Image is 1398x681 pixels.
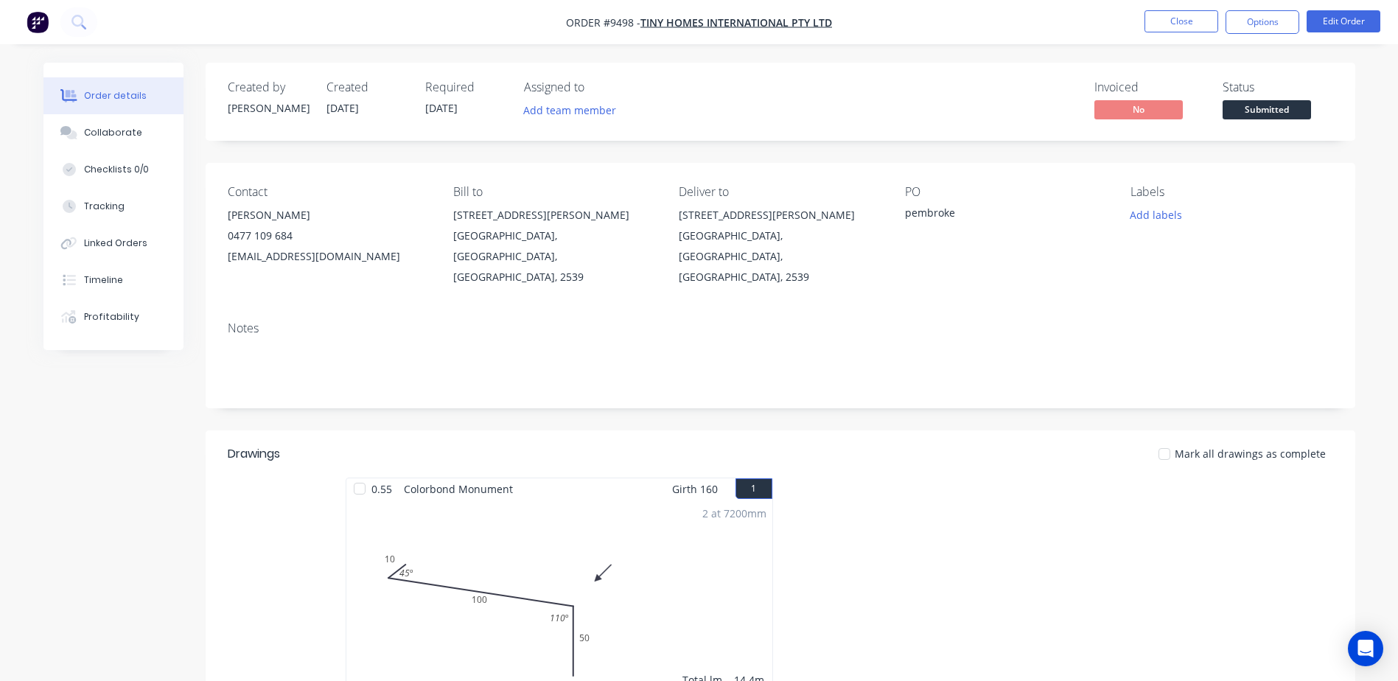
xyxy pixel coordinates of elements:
[453,205,655,287] div: [STREET_ADDRESS][PERSON_NAME][GEOGRAPHIC_DATA], [GEOGRAPHIC_DATA], [GEOGRAPHIC_DATA], 2539
[84,89,147,102] div: Order details
[679,226,881,287] div: [GEOGRAPHIC_DATA], [GEOGRAPHIC_DATA], [GEOGRAPHIC_DATA], 2539
[672,478,718,500] span: Girth 160
[43,151,184,188] button: Checklists 0/0
[84,200,125,213] div: Tracking
[453,226,655,287] div: [GEOGRAPHIC_DATA], [GEOGRAPHIC_DATA], [GEOGRAPHIC_DATA], 2539
[326,80,408,94] div: Created
[524,100,624,120] button: Add team member
[84,126,142,139] div: Collaborate
[228,445,280,463] div: Drawings
[43,298,184,335] button: Profitability
[43,262,184,298] button: Timeline
[640,15,832,29] a: Tiny Homes International Pty Ltd
[43,77,184,114] button: Order details
[735,478,772,499] button: 1
[679,205,881,287] div: [STREET_ADDRESS][PERSON_NAME][GEOGRAPHIC_DATA], [GEOGRAPHIC_DATA], [GEOGRAPHIC_DATA], 2539
[398,478,519,500] span: Colorbond Monument
[1122,205,1190,225] button: Add labels
[702,506,766,521] div: 2 at 7200mm
[366,478,398,500] span: 0.55
[515,100,623,120] button: Add team member
[1130,185,1332,199] div: Labels
[524,80,671,94] div: Assigned to
[453,205,655,226] div: [STREET_ADDRESS][PERSON_NAME]
[43,114,184,151] button: Collaborate
[27,11,49,33] img: Factory
[84,273,123,287] div: Timeline
[228,246,430,267] div: [EMAIL_ADDRESS][DOMAIN_NAME]
[1348,631,1383,666] div: Open Intercom Messenger
[1223,100,1311,122] button: Submitted
[1175,446,1326,461] span: Mark all drawings as complete
[905,205,1089,226] div: pembroke
[1223,80,1333,94] div: Status
[43,225,184,262] button: Linked Orders
[228,205,430,267] div: [PERSON_NAME]0477 109 684[EMAIL_ADDRESS][DOMAIN_NAME]
[228,185,430,199] div: Contact
[453,185,655,199] div: Bill to
[1144,10,1218,32] button: Close
[905,185,1107,199] div: PO
[1223,100,1311,119] span: Submitted
[84,237,147,250] div: Linked Orders
[228,205,430,226] div: [PERSON_NAME]
[326,101,359,115] span: [DATE]
[84,310,139,324] div: Profitability
[1307,10,1380,32] button: Edit Order
[43,188,184,225] button: Tracking
[228,80,309,94] div: Created by
[228,226,430,246] div: 0477 109 684
[679,205,881,226] div: [STREET_ADDRESS][PERSON_NAME]
[1226,10,1299,34] button: Options
[84,163,149,176] div: Checklists 0/0
[228,321,1333,335] div: Notes
[228,100,309,116] div: [PERSON_NAME]
[425,101,458,115] span: [DATE]
[566,15,640,29] span: Order #9498 -
[425,80,506,94] div: Required
[1094,80,1205,94] div: Invoiced
[679,185,881,199] div: Deliver to
[1094,100,1183,119] span: No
